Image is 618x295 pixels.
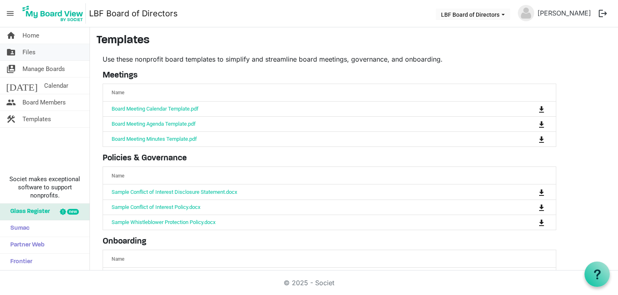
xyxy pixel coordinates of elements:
button: Download [536,217,547,228]
td: is Command column column header [505,200,556,215]
a: LBF Board of Directors [89,5,178,22]
span: folder_shared [6,44,16,60]
h3: Templates [96,34,611,48]
td: Board Meeting Minutes Template.pdf is template cell column header Name [103,131,505,146]
td: Board Meeting Calendar Template.pdf is template cell column header Name [103,102,505,116]
td: is Command column column header [505,116,556,131]
span: [DATE] [6,78,38,94]
div: new [67,209,79,215]
p: Use these nonprofit board templates to simplify and streamline board meetings, governance, and on... [103,54,556,64]
button: Download [536,103,547,115]
td: Sample Conflict of Interest Policy.docx is template cell column header Name [103,200,505,215]
td: Sample Board Member Commitment Checklist.pdf is template cell column header Name [103,268,505,282]
td: is Command column column header [505,131,556,146]
span: Templates [22,111,51,127]
span: Partner Web [6,237,45,253]
span: Glass Register [6,204,50,220]
h5: Policies & Governance [103,153,556,163]
a: Sample Conflict of Interest Disclosure Statement.docx [112,189,237,195]
img: My Board View Logo [20,3,86,24]
span: Frontier [6,254,32,270]
td: Sample Conflict of Interest Disclosure Statement.docx is template cell column header Name [103,184,505,199]
span: Name [112,256,124,262]
span: menu [2,6,18,21]
button: LBF Board of Directors dropdownbutton [436,9,510,20]
td: is Command column column header [505,268,556,282]
a: Sample Conflict of Interest Policy.docx [112,204,200,210]
td: is Command column column header [505,215,556,230]
td: Board Meeting Agenda Template.pdf is template cell column header Name [103,116,505,131]
button: Download [536,133,547,145]
span: Calendar [44,78,68,94]
a: © 2025 - Societ [284,279,334,287]
a: [PERSON_NAME] [534,5,594,21]
span: Name [112,173,124,179]
span: Files [22,44,36,60]
button: logout [594,5,611,22]
span: construction [6,111,16,127]
a: Board Meeting Agenda Template.pdf [112,121,196,127]
img: no-profile-picture.svg [518,5,534,21]
span: switch_account [6,61,16,77]
h5: Onboarding [103,237,556,246]
button: Download [536,202,547,213]
span: Home [22,27,39,44]
td: Sample Whistleblower Protection Policy.docx is template cell column header Name [103,215,505,230]
button: Download [536,118,547,130]
span: home [6,27,16,44]
a: Board Meeting Calendar Template.pdf [112,106,199,112]
td: is Command column column header [505,102,556,116]
span: Board Members [22,94,66,111]
a: Board Meeting Minutes Template.pdf [112,136,197,142]
span: Name [112,90,124,95]
td: is Command column column header [505,184,556,199]
span: people [6,94,16,111]
span: Manage Boards [22,61,65,77]
a: My Board View Logo [20,3,89,24]
button: Download [536,186,547,197]
span: Sumac [6,220,29,237]
span: Societ makes exceptional software to support nonprofits. [4,175,86,200]
h5: Meetings [103,71,556,80]
button: Download [536,269,547,281]
a: Sample Whistleblower Protection Policy.docx [112,219,215,225]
